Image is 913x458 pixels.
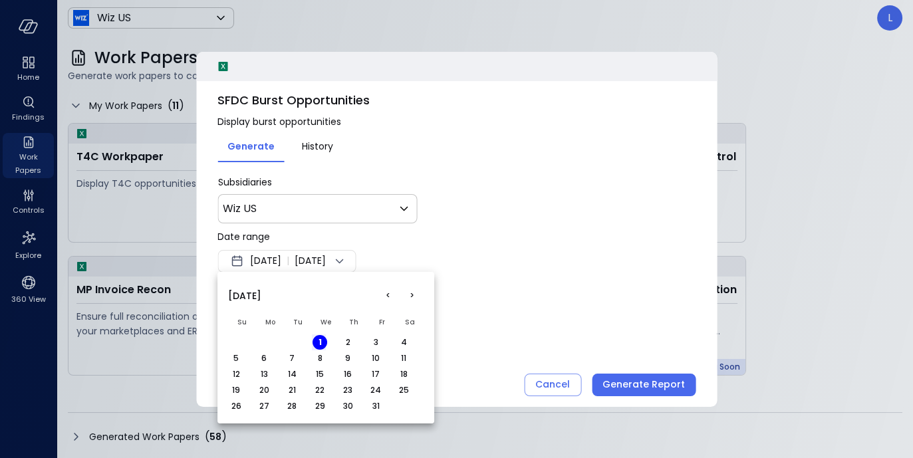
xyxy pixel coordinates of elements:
[229,367,243,382] button: Sunday, October 12th, 2025
[368,383,383,398] button: Friday, October 24th, 2025
[313,351,327,366] button: Wednesday, October 8th, 2025
[256,310,284,334] th: Monday
[313,399,327,413] button: Wednesday, October 29th, 2025
[284,310,312,334] th: Tuesday
[396,383,411,398] button: Saturday, October 25th, 2025
[396,310,424,334] th: Saturday
[228,310,256,334] th: Sunday
[229,399,243,413] button: Sunday, October 26th, 2025
[368,310,396,334] th: Friday
[340,367,355,382] button: Thursday, October 16th, 2025
[285,367,299,382] button: Tuesday, October 14th, 2025
[285,351,299,366] button: Tuesday, October 7th, 2025
[285,399,299,413] button: Tuesday, October 28th, 2025
[313,383,327,398] button: Wednesday, October 22nd, 2025
[228,310,424,414] table: October 2025
[257,367,271,382] button: Monday, October 13th, 2025
[340,399,355,413] button: Thursday, October 30th, 2025
[257,399,271,413] button: Monday, October 27th, 2025
[313,335,327,350] button: Today, Wednesday, October 1st, 2025, selected
[396,351,411,366] button: Saturday, October 11th, 2025
[228,288,261,303] span: [DATE]
[229,351,243,366] button: Sunday, October 5th, 2025
[368,335,383,350] button: Friday, October 3rd, 2025
[368,399,383,413] button: Friday, October 31st, 2025
[257,383,271,398] button: Monday, October 20th, 2025
[313,367,327,382] button: Wednesday, October 15th, 2025
[368,367,383,382] button: Friday, October 17th, 2025
[340,383,355,398] button: Thursday, October 23rd, 2025
[368,351,383,366] button: Friday, October 10th, 2025
[285,383,299,398] button: Tuesday, October 21st, 2025
[312,310,340,334] th: Wednesday
[376,284,400,308] button: Go to the Previous Month
[340,351,355,366] button: Thursday, October 9th, 2025
[396,367,411,382] button: Saturday, October 18th, 2025
[229,383,243,398] button: Sunday, October 19th, 2025
[400,284,424,308] button: Go to the Next Month
[257,351,271,366] button: Monday, October 6th, 2025
[340,335,355,350] button: Thursday, October 2nd, 2025
[396,335,411,350] button: Saturday, October 4th, 2025
[340,310,368,334] th: Thursday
